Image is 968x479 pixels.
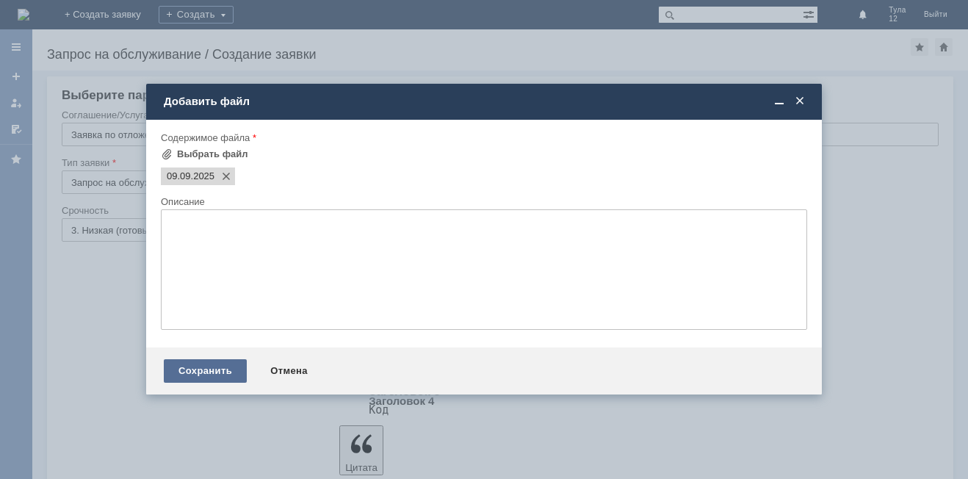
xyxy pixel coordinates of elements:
div: Содержимое файла [161,133,804,143]
div: Описание [161,197,804,206]
span: Свернуть (Ctrl + M) [772,95,787,108]
span: Закрыть [792,95,807,108]
div: Добавить файл [164,95,807,108]
span: 09.09.2025 [167,170,191,182]
div: Выбрать файл [177,148,248,160]
span: 09.09.2025 [191,170,215,182]
div: прошу удалить отложенные чеки за [DATE]. [6,6,214,29]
